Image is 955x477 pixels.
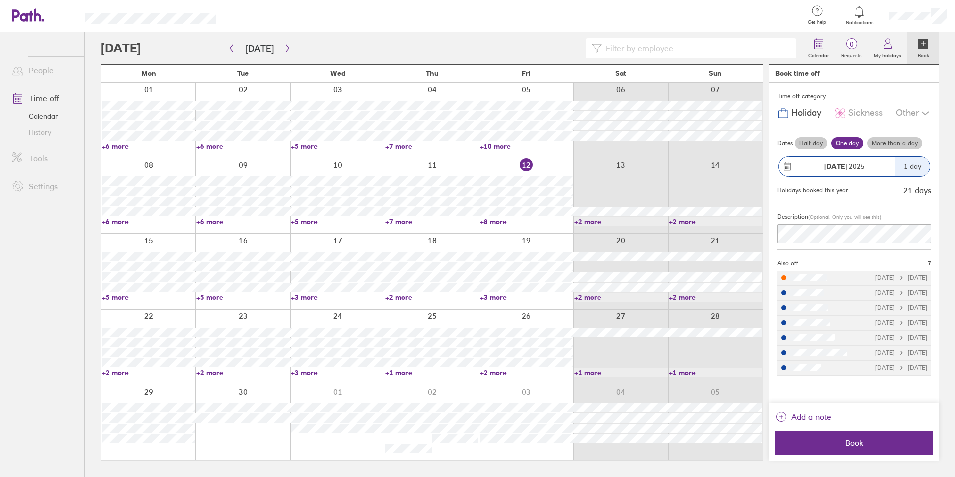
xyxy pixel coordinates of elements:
a: +6 more [102,217,195,226]
div: [DATE] [DATE] [875,334,927,341]
a: +6 more [196,142,290,151]
a: +10 more [480,142,573,151]
a: +5 more [291,142,384,151]
button: Book [775,431,933,455]
a: Notifications [843,5,876,26]
a: +6 more [196,217,290,226]
div: Book time off [775,69,820,77]
a: My holidays [868,32,907,64]
label: More than a day [867,137,922,149]
span: Dates [777,140,793,147]
span: Sickness [848,108,883,118]
a: History [4,124,84,140]
span: Book [782,438,926,447]
span: 7 [928,260,931,267]
a: +7 more [385,217,478,226]
span: Tue [237,69,249,77]
button: [DATE] 20251 day [777,151,931,182]
a: 0Requests [835,32,868,64]
input: Filter by employee [602,39,790,58]
a: +8 more [480,217,573,226]
a: +5 more [291,217,384,226]
span: 2025 [824,162,865,170]
div: [DATE] [DATE] [875,319,927,326]
label: One day [831,137,863,149]
label: My holidays [868,50,907,59]
span: Sat [615,69,626,77]
span: Description [777,213,808,220]
span: Add a note [791,409,831,425]
label: Book [912,50,935,59]
a: +7 more [385,142,478,151]
span: Mon [141,69,156,77]
div: Other [896,104,931,123]
div: [DATE] [DATE] [875,274,927,281]
a: Book [907,32,939,64]
a: Calendar [4,108,84,124]
a: +2 more [196,368,290,377]
span: Thu [426,69,438,77]
span: Fri [522,69,531,77]
div: Time off category [777,89,931,104]
a: +2 more [574,217,668,226]
label: Requests [835,50,868,59]
a: +2 more [480,368,573,377]
span: Wed [330,69,345,77]
div: 1 day [895,157,930,176]
a: Settings [4,176,84,196]
span: Holiday [791,108,821,118]
span: 0 [835,40,868,48]
a: +2 more [669,217,762,226]
span: Sun [709,69,722,77]
a: +5 more [196,293,290,302]
a: +2 more [385,293,478,302]
a: +3 more [291,293,384,302]
a: +2 more [574,293,668,302]
a: +3 more [291,368,384,377]
a: +2 more [102,368,195,377]
a: +2 more [669,293,762,302]
label: Calendar [802,50,835,59]
div: [DATE] [DATE] [875,364,927,371]
a: People [4,60,84,80]
button: [DATE] [238,40,282,57]
span: Notifications [843,20,876,26]
a: Tools [4,148,84,168]
a: +1 more [385,368,478,377]
div: 21 days [903,186,931,195]
label: Half day [795,137,827,149]
a: Time off [4,88,84,108]
strong: [DATE] [824,162,847,171]
a: +6 more [102,142,195,151]
a: +5 more [102,293,195,302]
span: Get help [801,19,833,25]
span: Also off [777,260,798,267]
a: +1 more [574,368,668,377]
div: [DATE] [DATE] [875,349,927,356]
div: Holidays booked this year [777,187,848,194]
span: (Optional. Only you will see this) [808,214,881,220]
a: Calendar [802,32,835,64]
div: [DATE] [DATE] [875,289,927,296]
button: Add a note [775,409,831,425]
a: +3 more [480,293,573,302]
a: +1 more [669,368,762,377]
div: [DATE] [DATE] [875,304,927,311]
